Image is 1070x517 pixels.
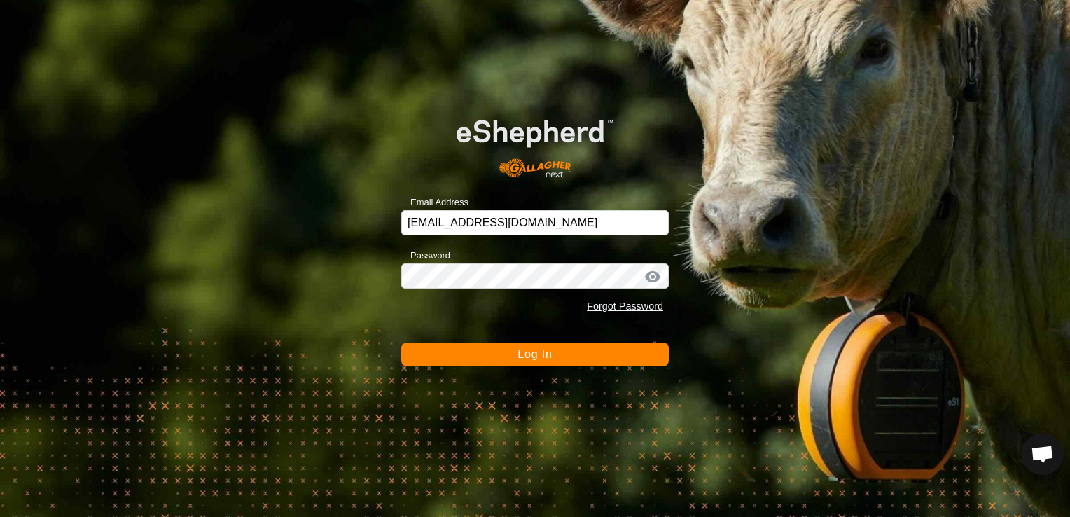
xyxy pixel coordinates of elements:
input: Email Address [401,210,669,235]
span: Log In [517,348,552,360]
img: E-shepherd Logo [428,97,642,188]
label: Email Address [401,195,468,209]
label: Password [401,249,450,263]
a: Forgot Password [587,301,663,312]
div: Open chat [1022,433,1064,475]
button: Log In [401,343,669,366]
